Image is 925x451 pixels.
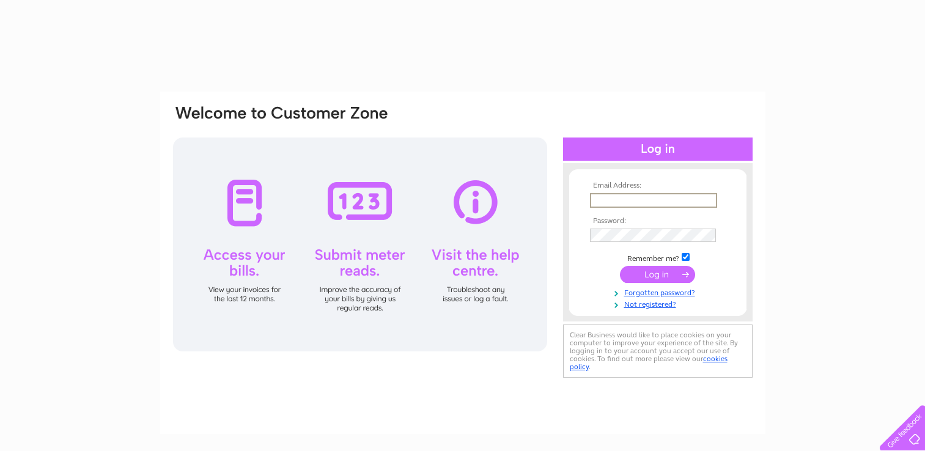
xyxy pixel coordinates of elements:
th: Password: [587,217,729,226]
a: cookies policy [570,354,728,371]
td: Remember me? [587,251,729,263]
input: Submit [620,266,695,283]
a: Not registered? [590,298,729,309]
a: Forgotten password? [590,286,729,298]
div: Clear Business would like to place cookies on your computer to improve your experience of the sit... [563,324,753,378]
th: Email Address: [587,182,729,190]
